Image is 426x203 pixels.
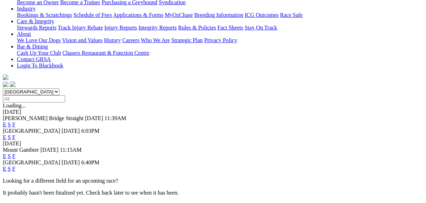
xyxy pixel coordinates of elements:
a: ICG Outcomes [245,12,278,18]
a: Rules & Policies [178,25,216,31]
a: S [8,134,11,140]
a: Login To Blackbook [17,63,63,68]
span: [DATE] [40,147,59,153]
a: Care & Integrity [17,18,54,24]
a: F [12,122,15,127]
a: Race Safe [280,12,302,18]
a: S [8,153,11,159]
div: Care & Integrity [17,25,423,31]
img: twitter.svg [10,81,15,87]
span: [GEOGRAPHIC_DATA] [3,128,60,134]
a: F [12,134,15,140]
a: Contact GRSA [17,56,51,62]
a: Breeding Information [194,12,243,18]
a: Integrity Reports [138,25,177,31]
span: [DATE] [62,159,80,165]
input: Select date [3,95,65,103]
span: [DATE] [62,128,80,134]
a: Who We Are [141,37,170,43]
a: History [104,37,121,43]
a: E [3,134,6,140]
a: We Love Our Dogs [17,37,61,43]
a: About [17,31,31,37]
a: Stewards Reports [17,25,56,31]
span: Loading... [3,103,26,109]
a: Strategic Plan [171,37,203,43]
a: Cash Up Your Club [17,50,61,56]
div: Industry [17,12,423,18]
a: Fact Sheets [218,25,243,31]
a: Industry [17,6,36,12]
img: logo-grsa-white.png [3,74,8,80]
a: Chasers Restaurant & Function Centre [62,50,149,56]
span: Mount Gambier [3,147,39,153]
div: About [17,37,423,44]
a: Vision and Values [62,37,102,43]
a: E [3,153,6,159]
a: F [12,153,15,159]
a: MyOzChase [165,12,193,18]
p: Looking for a different field for an upcoming race? [3,178,423,184]
span: 6:03PM [81,128,100,134]
img: facebook.svg [3,81,8,87]
div: Bar & Dining [17,50,423,56]
a: Privacy Policy [204,37,237,43]
span: [DATE] [85,115,103,121]
span: 6:40PM [81,159,100,165]
a: S [8,166,11,172]
a: Bookings & Scratchings [17,12,72,18]
a: E [3,166,6,172]
a: Track Injury Rebate [58,25,103,31]
a: Careers [122,37,139,43]
span: [PERSON_NAME] Bridge Straight [3,115,83,121]
a: S [8,122,11,127]
a: Injury Reports [104,25,137,31]
a: Applications & Forms [113,12,163,18]
div: [DATE] [3,109,423,115]
a: F [12,166,15,172]
span: 11:39AM [105,115,126,121]
span: [GEOGRAPHIC_DATA] [3,159,60,165]
span: 11:15AM [60,147,82,153]
a: E [3,122,6,127]
partial: It probably hasn't been finalised yet. Check back later to see when it has been. [3,190,179,196]
div: [DATE] [3,140,423,147]
a: Stay On Track [245,25,277,31]
a: Schedule of Fees [73,12,112,18]
a: Bar & Dining [17,44,48,50]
